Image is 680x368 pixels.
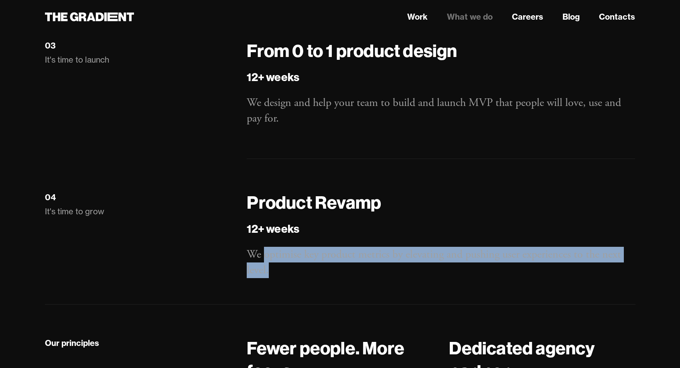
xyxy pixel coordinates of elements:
p: We design and help your team to build and launch MVP that people will love, use and pay for. [247,95,635,126]
h5: 12+ weeks [247,69,635,85]
p: It's time to launch [45,54,231,65]
div: 04 [45,192,56,203]
a: Careers [512,11,543,23]
a: Blog [562,11,580,23]
h4: Product Revamp [247,191,635,214]
div: Our principles [45,338,99,348]
h5: 12+ weeks [247,220,635,237]
h4: From 0 to 1 product design [247,39,635,62]
a: Contacts [599,11,635,23]
p: It's time to grow [45,206,231,217]
a: Work [407,11,428,23]
a: What we do [447,11,493,23]
div: 03 [45,41,56,51]
p: We optimise key product metrics by elevating and pushing user experiences to the next level. [247,247,635,278]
